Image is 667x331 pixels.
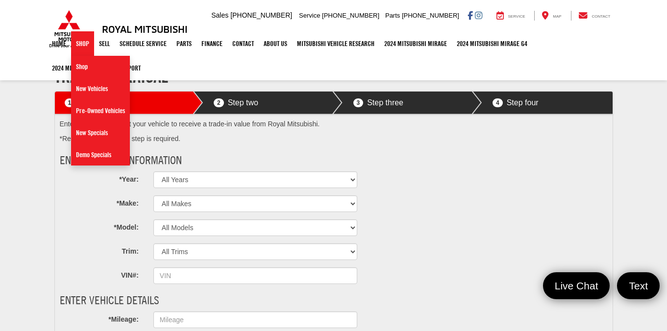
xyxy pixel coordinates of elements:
label: *Make: [52,195,146,209]
a: Finance [197,31,227,56]
a: Map [534,11,568,21]
span: Map [553,14,561,19]
label: Trim: [52,243,146,257]
a: Home [47,31,71,56]
span: 4 [493,98,503,107]
a: About Us [259,31,292,56]
a: Demo Specials [71,144,130,165]
a: Mitsubishi Vehicle Research [292,31,379,56]
a: Live Chat [543,272,610,299]
a: Step four [493,92,605,114]
a: Step one [65,92,187,114]
a: Service [489,11,533,21]
h3: Royal Mitsubishi [102,24,188,34]
a: Step three [353,92,466,114]
span: 2 [214,98,224,107]
span: 3 [353,98,364,107]
a: Schedule Service: Opens in a new tab [115,31,172,56]
a: Contact [571,11,618,21]
img: Mitsubishi [47,10,91,48]
span: [PHONE_NUMBER] [230,11,292,19]
input: Mileage [153,311,357,328]
h3: Enter Vehicle Information [60,154,420,166]
span: Text [624,279,653,292]
a: 2024 Mitsubishi Mirage [379,31,452,56]
a: Parts: Opens in a new tab [172,31,197,56]
label: *Model: [52,219,146,233]
a: Instagram: Click to visit our Instagram page [475,11,482,19]
a: Sell [94,31,115,56]
a: Shop [71,56,130,78]
a: Step two [214,92,326,114]
h1: Trade Appraisal [54,67,613,86]
a: Shop [71,31,94,56]
a: Pre-Owned Vehicles [71,100,130,122]
span: Service [299,12,320,19]
span: Sales [211,11,228,19]
span: *Required Fields. Each step is required. [60,135,181,142]
span: Contact [592,14,610,19]
a: Contact [227,31,259,56]
h3: Enter Vehicle Details [60,294,420,307]
span: 1 [65,98,75,107]
span: Parts [385,12,400,19]
a: Text [617,272,660,299]
label: *Mileage: [52,311,146,325]
label: VIN#: [52,267,146,281]
a: 2024 Mitsubishi Mirage G4 [452,31,532,56]
p: Enter information about your vehicle to receive a trade-in value from Royal Mitsubishi. [60,119,608,129]
a: New Specials [71,122,130,144]
span: Service [508,14,525,19]
label: *Year: [52,171,146,185]
span: [PHONE_NUMBER] [402,12,459,19]
a: New Vehicles [71,78,130,100]
a: 2024 Mitsubishi Outlander SPORT [47,56,146,80]
span: Live Chat [550,279,603,292]
input: VIN [153,267,357,284]
a: Facebook: Click to visit our Facebook page [468,11,473,19]
span: [PHONE_NUMBER] [322,12,379,19]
